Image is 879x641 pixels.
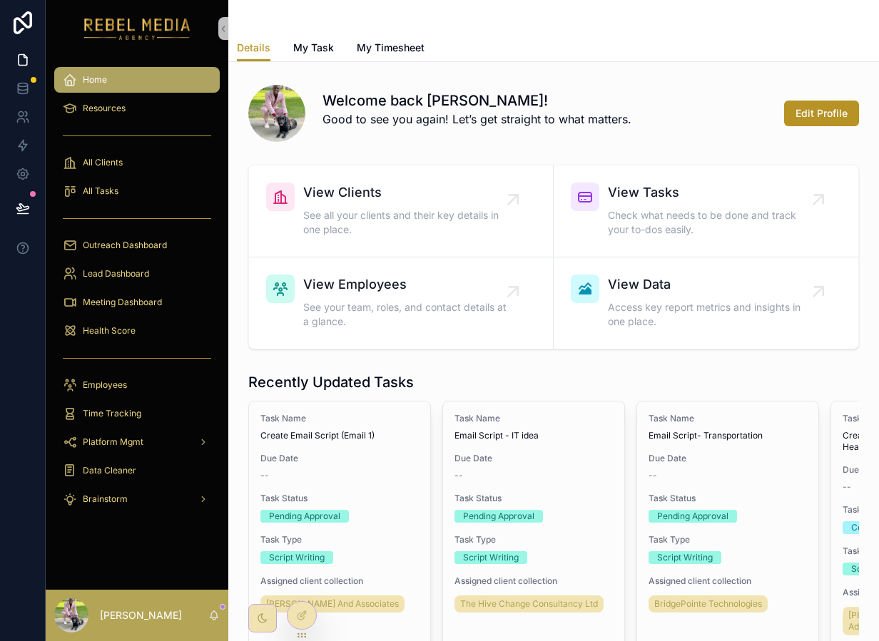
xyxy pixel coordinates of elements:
span: Time Tracking [83,408,141,419]
span: Task Type [260,534,419,545]
a: Outreach Dashboard [54,232,220,258]
p: [PERSON_NAME] [100,608,182,622]
span: Task Name [454,413,613,424]
span: Employees [83,379,127,391]
span: Outreach Dashboard [83,240,167,251]
div: Pending Approval [657,510,728,523]
a: All Tasks [54,178,220,204]
span: Email Script- Transportation [649,430,807,441]
span: Data Cleaner [83,465,136,476]
div: Script Writing [269,551,325,564]
span: Lead Dashboard [83,268,149,280]
a: Time Tracking [54,401,220,426]
a: Details [237,35,270,62]
a: View TasksCheck what needs to be done and track your to-dos easily. [554,165,858,257]
span: BridgePointe Technologies [654,598,762,610]
span: Create Email Script (Email 1) [260,430,419,441]
span: Due Date [649,453,807,464]
span: Task Type [649,534,807,545]
span: -- [843,481,851,493]
div: scrollable content [46,57,228,530]
span: Due Date [260,453,419,464]
div: Script Writing [463,551,519,564]
a: Meeting Dashboard [54,289,220,315]
a: [PERSON_NAME] And Associates [260,595,405,612]
button: Edit Profile [784,101,859,126]
span: Task Name [260,413,419,424]
a: Employees [54,372,220,398]
p: Good to see you again! Let’s get straight to what matters. [322,111,631,128]
a: Platform Mgmt [54,429,220,455]
a: My Task [293,35,334,63]
a: The Hive Change Consultancy Ltd [454,595,604,612]
a: View ClientsSee all your clients and their key details in one place. [249,165,554,257]
span: Details [237,41,270,55]
a: Home [54,67,220,93]
span: View Clients [303,183,513,202]
a: All Clients [54,150,220,175]
span: View Employees [303,275,513,294]
span: Assigned client collection [260,575,419,587]
span: View Data [608,275,818,294]
div: Script Writing [657,551,713,564]
span: -- [454,470,463,481]
span: Check what needs to be done and track your to-dos easily. [608,208,818,237]
span: Platform Mgmt [83,436,143,448]
span: My Timesheet [357,41,425,55]
span: Task Type [454,534,613,545]
span: Edit Profile [796,106,848,120]
h1: Welcome back [PERSON_NAME]! [322,91,631,111]
span: -- [260,470,269,481]
div: Pending Approval [463,510,534,523]
a: Resources [54,96,220,121]
span: Home [83,74,107,86]
span: All Tasks [83,185,118,197]
span: Assigned client collection [649,575,807,587]
a: View EmployeesSee your team, roles, and contact details at a glance. [249,257,554,349]
span: Email Script - IT idea [454,430,613,441]
span: Task Status [649,493,807,504]
span: Task Status [454,493,613,504]
span: The Hive Change Consultancy Ltd [460,598,598,610]
span: Meeting Dashboard [83,297,162,308]
span: See all your clients and their key details in one place. [303,208,513,237]
span: My Task [293,41,334,55]
span: View Tasks [608,183,818,202]
a: My Timesheet [357,35,425,63]
span: Brainstorm [83,493,128,505]
span: Assigned client collection [454,575,613,587]
a: View DataAccess key report metrics and insights in one place. [554,257,858,349]
span: See your team, roles, and contact details at a glance. [303,300,513,329]
a: Health Score [54,318,220,344]
a: Brainstorm [54,486,220,512]
div: Pending Approval [269,510,340,523]
span: Task Name [649,413,807,424]
span: -- [649,470,657,481]
a: Data Cleaner [54,458,220,483]
span: All Clients [83,157,123,168]
span: [PERSON_NAME] And Associates [266,598,399,610]
span: Task Status [260,493,419,504]
img: App logo [84,17,190,40]
span: Health Score [83,325,136,337]
h1: Recently Updated Tasks [248,372,414,392]
a: BridgePointe Technologies [649,595,768,612]
span: Access key report metrics and insights in one place. [608,300,818,329]
span: Resources [83,103,126,114]
a: Lead Dashboard [54,261,220,287]
span: Due Date [454,453,613,464]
